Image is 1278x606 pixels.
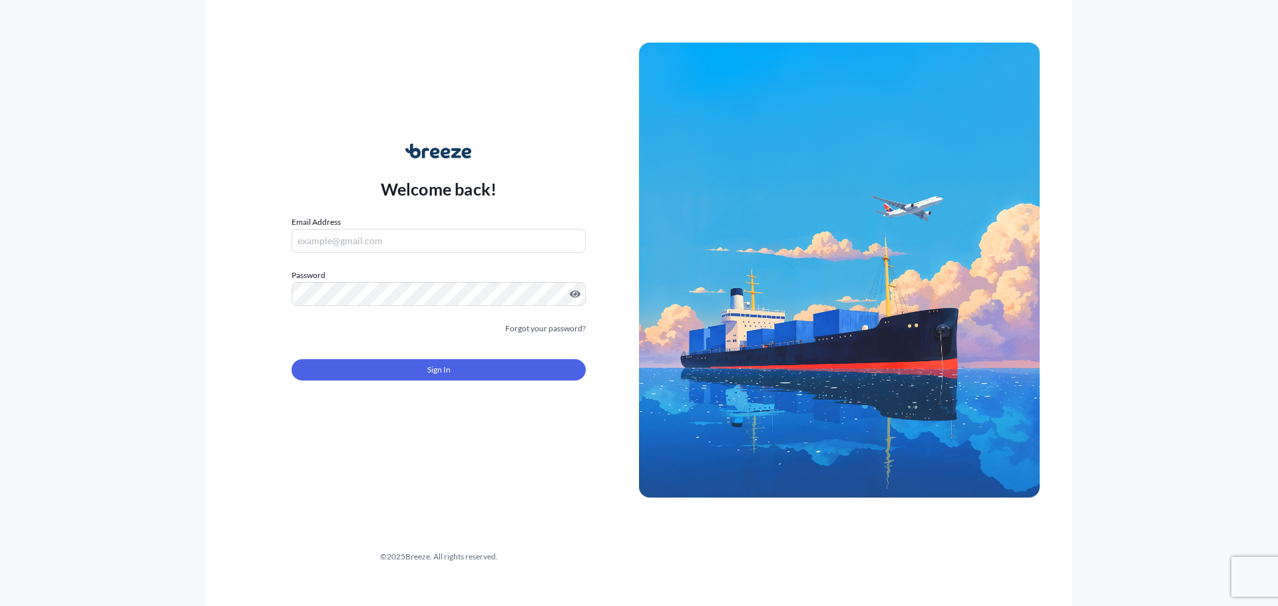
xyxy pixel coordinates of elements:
img: Ship illustration [639,43,1040,498]
button: Show password [570,289,580,299]
span: Sign In [427,363,451,377]
input: example@gmail.com [292,229,586,253]
label: Email Address [292,216,341,229]
label: Password [292,269,586,282]
p: Welcome back! [381,178,497,200]
button: Sign In [292,359,586,380]
div: © 2025 Breeze. All rights reserved. [238,550,639,563]
a: Forgot your password? [505,322,586,335]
